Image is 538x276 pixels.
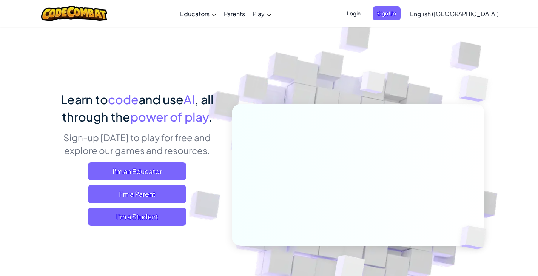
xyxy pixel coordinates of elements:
a: Educators [176,3,220,24]
a: Parents [220,3,249,24]
a: Play [249,3,275,24]
a: English ([GEOGRAPHIC_DATA]) [406,3,503,24]
span: English ([GEOGRAPHIC_DATA]) [410,10,499,18]
a: I'm a Parent [88,185,186,203]
img: Overlap cubes [444,57,509,120]
img: Overlap cubes [346,56,400,113]
img: Overlap cubes [447,210,504,265]
span: Play [253,10,265,18]
button: Sign Up [373,6,401,20]
span: code [108,92,139,107]
a: I'm an Educator [88,162,186,180]
span: Educators [180,10,210,18]
p: Sign-up [DATE] to play for free and explore our games and resources. [54,131,220,157]
img: CodeCombat logo [41,6,107,21]
span: AI [183,92,195,107]
span: Learn to [61,92,108,107]
span: . [209,109,213,124]
span: and use [139,92,183,107]
button: Login [342,6,365,20]
span: power of play [130,109,209,124]
button: I'm a Student [88,208,186,226]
